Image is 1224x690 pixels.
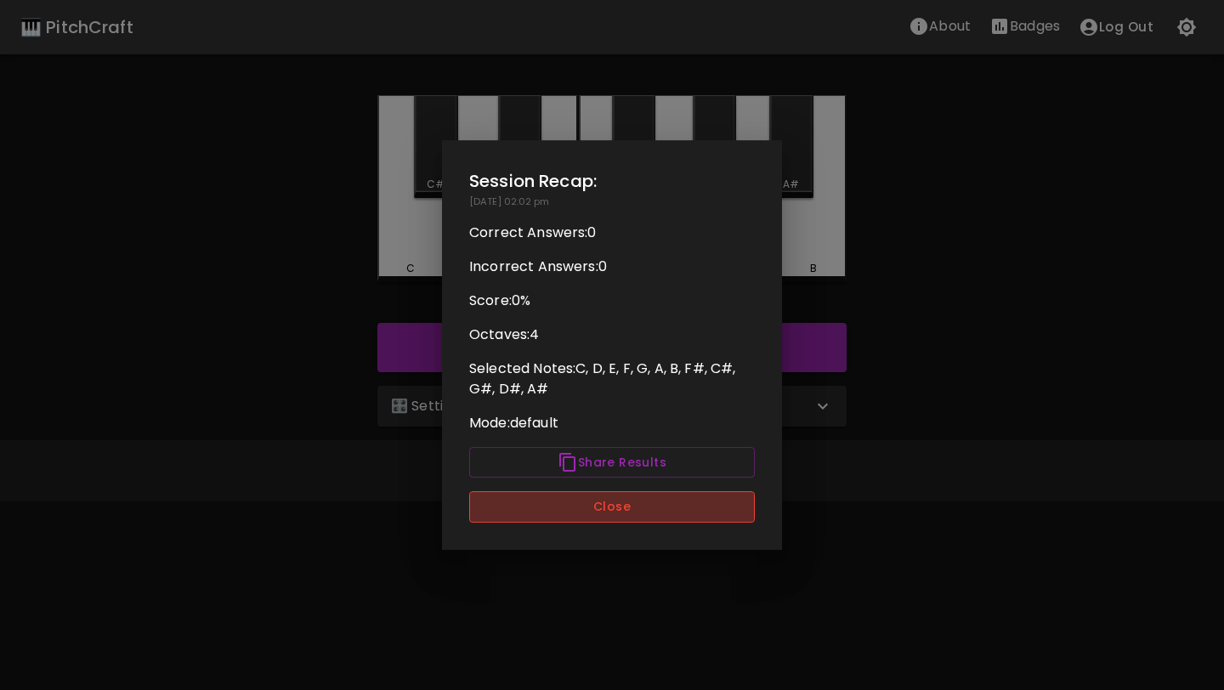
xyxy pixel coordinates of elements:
[469,257,755,277] p: Incorrect Answers: 0
[469,447,755,478] button: Share Results
[469,491,755,523] button: Close
[469,223,755,243] p: Correct Answers: 0
[469,325,755,345] p: Octaves: 4
[469,359,755,399] p: Selected Notes: C, D, E, F, G, A, B, F#, C#, G#, D#, A#
[469,167,755,195] h2: Session Recap:
[469,413,755,433] p: Mode: default
[469,195,755,209] p: [DATE] 02:02 pm
[469,291,755,311] p: Score: 0 %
